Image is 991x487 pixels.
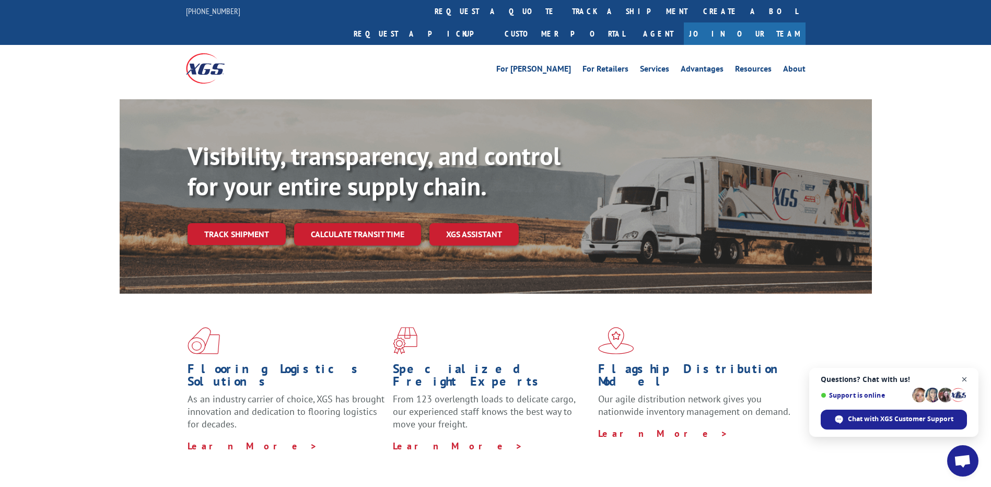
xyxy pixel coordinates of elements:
[188,327,220,354] img: xgs-icon-total-supply-chain-intelligence-red
[393,327,417,354] img: xgs-icon-focused-on-flooring-red
[188,440,318,452] a: Learn More >
[783,65,806,76] a: About
[188,140,561,202] b: Visibility, transparency, and control for your entire supply chain.
[186,6,240,16] a: [PHONE_NUMBER]
[598,427,728,439] a: Learn More >
[598,393,790,418] span: Our agile distribution network gives you nationwide inventory management on demand.
[188,363,385,393] h1: Flooring Logistics Solutions
[821,391,908,399] span: Support is online
[496,65,571,76] a: For [PERSON_NAME]
[821,375,967,384] span: Questions? Chat with us!
[393,440,523,452] a: Learn More >
[598,363,796,393] h1: Flagship Distribution Model
[497,22,633,45] a: Customer Portal
[598,327,634,354] img: xgs-icon-flagship-distribution-model-red
[188,223,286,245] a: Track shipment
[294,223,421,246] a: Calculate transit time
[947,445,978,477] a: Open chat
[735,65,772,76] a: Resources
[393,363,590,393] h1: Specialized Freight Experts
[582,65,628,76] a: For Retailers
[821,410,967,430] span: Chat with XGS Customer Support
[393,393,590,439] p: From 123 overlength loads to delicate cargo, our experienced staff knows the best way to move you...
[188,393,384,430] span: As an industry carrier of choice, XGS has brought innovation and dedication to flooring logistics...
[633,22,684,45] a: Agent
[346,22,497,45] a: Request a pickup
[848,414,953,424] span: Chat with XGS Customer Support
[684,22,806,45] a: Join Our Team
[681,65,724,76] a: Advantages
[640,65,669,76] a: Services
[429,223,519,246] a: XGS ASSISTANT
